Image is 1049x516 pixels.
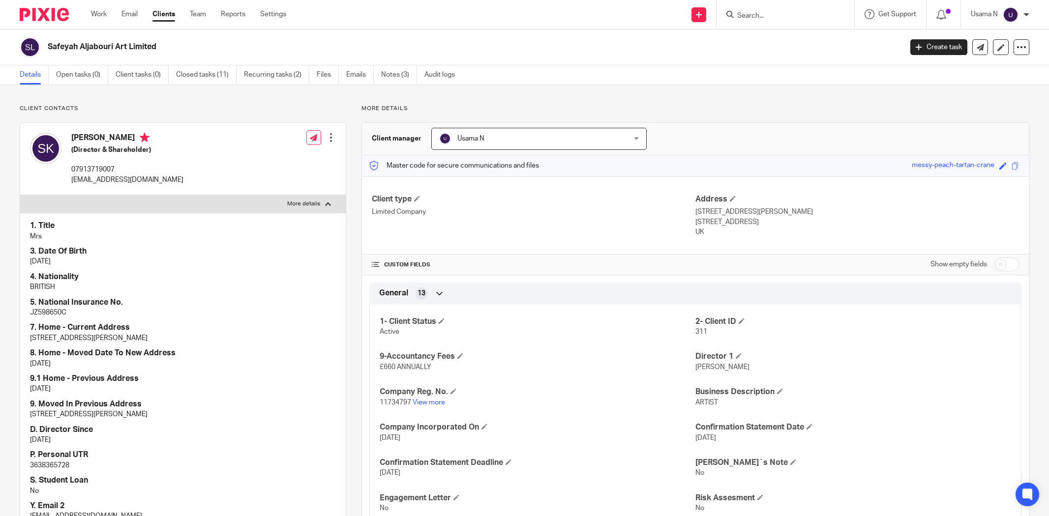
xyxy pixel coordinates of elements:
[439,133,451,144] img: svg%3E
[695,328,707,335] span: 311
[381,65,417,85] a: Notes (3)
[30,373,336,384] h4: 9.1 Home - Previous Address
[30,348,336,358] h4: 8. Home - Moved Date To New Address
[30,246,336,257] h4: 3. Date Of Birth
[380,364,431,371] span: £660 ANNUALLY
[30,221,336,231] h4: 1. Title
[221,9,245,19] a: Reports
[372,194,695,204] h4: Client type
[30,322,336,333] h4: 7. Home - Current Address
[48,42,726,52] h2: Safeyah Aljabouri Art Limited
[695,316,1011,327] h4: 2- Client ID
[20,37,40,57] img: svg%3E
[369,161,539,171] p: Master code for secure communications and files
[30,435,336,445] p: [DATE]
[30,399,336,409] h4: 9. Moved In Previous Address
[380,422,695,432] h4: Company Incorporated On
[30,475,336,486] h4: S. Student Loan
[30,282,336,292] p: BRITISH
[20,105,346,113] p: Client contacts
[695,505,704,512] span: No
[379,288,408,298] span: General
[695,207,1019,217] p: [STREET_ADDRESS][PERSON_NAME]
[380,469,400,476] span: [DATE]
[30,297,336,308] h4: 5. National Insurance No.
[30,333,336,343] p: [STREET_ADDRESS][PERSON_NAME]
[695,458,1011,468] h4: [PERSON_NAME]`s Note
[380,458,695,468] h4: Confirmation Statement Deadline
[380,434,400,441] span: [DATE]
[176,65,237,85] a: Closed tasks (11)
[372,134,421,143] h3: Client manager
[878,11,916,18] span: Get Support
[380,351,695,362] h4: 9-Accountancy Fees
[30,359,336,369] p: [DATE]
[140,133,150,143] i: Primary
[30,450,336,460] h4: P. Personal UTR
[20,65,49,85] a: Details
[287,200,320,208] p: More details
[1003,7,1019,23] img: svg%3E
[695,387,1011,397] h4: Business Description
[30,133,61,164] img: svg%3E
[71,175,183,185] p: [EMAIL_ADDRESS][DOMAIN_NAME]
[695,227,1019,237] p: UK
[695,399,718,406] span: ARTIST
[71,165,183,174] p: 07913719007
[30,486,336,496] p: No
[260,9,286,19] a: Settings
[380,505,389,512] span: No
[30,501,336,511] h4: Y. Email 2
[30,308,336,317] p: JZ598650C
[695,493,1011,503] h4: Risk Assesment
[695,364,749,371] span: [PERSON_NAME]
[152,9,175,19] a: Clients
[380,399,411,406] span: 11734797
[372,261,695,269] h4: CUSTOM FIELDS
[418,288,425,298] span: 13
[30,272,336,282] h4: 4. Nationality
[56,65,108,85] a: Open tasks (0)
[346,65,374,85] a: Emails
[91,9,107,19] a: Work
[71,133,183,145] h4: [PERSON_NAME]
[424,65,462,85] a: Audit logs
[695,422,1011,432] h4: Confirmation Statement Date
[380,328,399,335] span: Active
[695,217,1019,227] p: [STREET_ADDRESS]
[116,65,169,85] a: Client tasks (0)
[971,9,998,19] p: Usama N
[20,8,69,21] img: Pixie
[30,231,336,241] p: Mrs
[695,434,716,441] span: [DATE]
[910,39,967,55] a: Create task
[361,105,1029,113] p: More details
[380,316,695,327] h4: 1- Client Status
[930,259,987,269] label: Show empty fields
[380,493,695,503] h4: Engagement Letter
[121,9,138,19] a: Email
[413,399,445,406] a: View more
[380,387,695,397] h4: Company Reg. No.
[457,135,484,142] span: Usama N
[30,460,336,470] p: 3638365728
[30,257,336,266] p: [DATE]
[190,9,206,19] a: Team
[912,160,994,172] div: messy-peach-tartan-crane
[244,65,309,85] a: Recurring tasks (2)
[695,351,1011,362] h4: Director 1
[30,425,336,435] h4: D. Director Since
[30,384,336,394] p: [DATE]
[71,145,183,155] h5: (Director & Shareholder)
[30,409,336,419] p: [STREET_ADDRESS][PERSON_NAME]
[736,12,825,21] input: Search
[695,469,704,476] span: No
[695,194,1019,204] h4: Address
[317,65,339,85] a: Files
[372,207,695,217] p: Limited Company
